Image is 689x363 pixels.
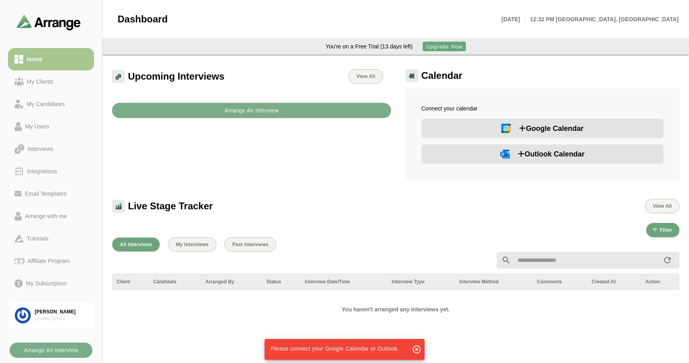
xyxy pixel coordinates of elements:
span: Dashboard [118,13,168,25]
div: Arranged By [206,278,257,285]
button: Past Interviews [224,237,276,252]
span: View All [653,203,672,209]
i: appended action [663,255,672,265]
button: Upgrade Now [423,42,466,51]
div: My Subscription [23,279,70,288]
p: 12:32 PM [GEOGRAPHIC_DATA], [GEOGRAPHIC_DATA] [525,14,679,24]
button: Google Calendar [421,119,664,138]
button: Arrange An Interview [10,343,92,358]
a: Email Templates [8,183,94,205]
div: Interviews [24,144,56,154]
div: Status [266,278,295,285]
div: Interview Date/Time [305,278,382,285]
div: Integrations [24,166,60,176]
span: Upcoming Interviews [128,70,224,82]
a: [PERSON_NAME]Quality Media [8,301,94,330]
a: Affiliate Program [8,250,94,272]
div: Arrange with me [22,211,70,221]
span: Upgrade Now [426,44,463,50]
a: Arrange with me [8,205,94,227]
p: [DATE] [501,14,525,24]
span: Google Calendar [519,123,583,134]
span: Please connect your Google Calendar or Outlook. [271,345,399,352]
div: My Candidates [24,99,68,109]
div: Tutorials [24,234,52,243]
span: Past Interviews [232,242,269,247]
div: Interview Method [459,278,527,285]
span: Calendar [421,70,463,82]
b: Arrange An Interview [24,343,78,358]
a: My Subscription [8,272,94,295]
a: Tutorials [8,227,94,250]
div: Affiliate Program [24,256,73,266]
span: All Interviews [120,242,152,247]
div: Interview Type [392,278,450,285]
span: Filter [659,227,672,233]
a: Interviews [8,138,94,160]
div: Email Templates [22,189,70,199]
span: View All [356,74,375,79]
button: All Interviews [112,237,160,252]
a: View All [348,69,383,84]
span: My Interviews [176,242,209,247]
div: Action [645,278,675,285]
button: View All [645,199,679,213]
img: arrangeai-name-small-logo.4d2b8aee.svg [17,14,81,30]
a: My Candidates [8,93,94,115]
div: [PERSON_NAME] [35,309,87,315]
a: My Users [8,115,94,138]
span: Live Stage Tracker [128,200,213,212]
div: My Clients [24,77,57,86]
p: Connect your calendar [421,104,664,112]
div: Created At [592,278,636,285]
div: Client [117,278,144,285]
div: Candidate [153,278,196,285]
div: Quality Media [35,315,87,322]
button: Filter [646,223,679,237]
div: Comments [537,278,582,285]
a: Integrations [8,160,94,183]
button: Outlook Calendar [421,144,664,164]
button: Arrange An Interview [112,103,391,118]
span: Outlook Calendar [518,148,585,160]
h2: You haven't arranged any interviews yet. [260,305,532,314]
a: My Clients [8,70,94,93]
b: Arrange An Interview [224,103,279,118]
a: Home [8,48,94,70]
div: My Users [22,122,52,131]
div: Home [24,54,46,64]
div: You're on a Free Trial (13 days left) [326,42,413,51]
button: My Interviews [168,237,216,252]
